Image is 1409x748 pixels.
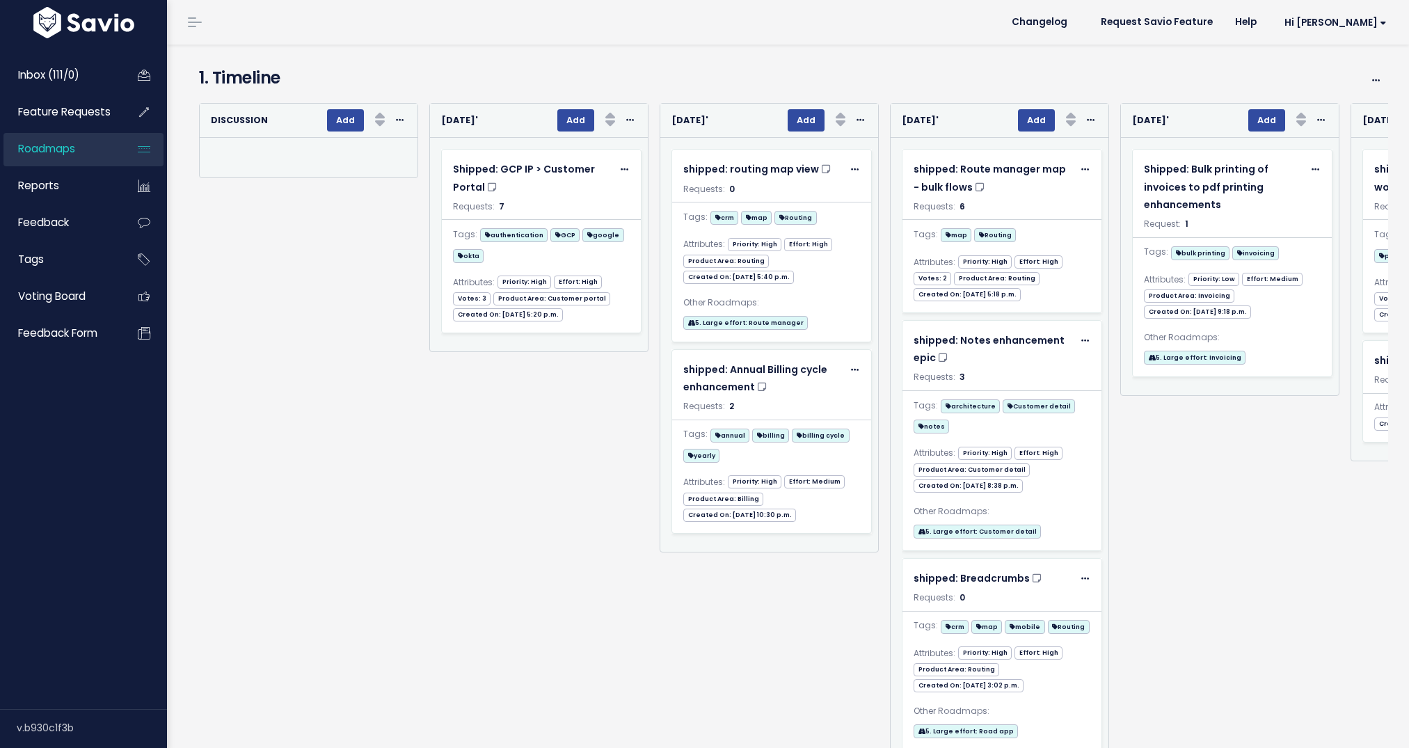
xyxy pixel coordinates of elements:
[1144,244,1168,260] span: Tags:
[792,426,849,443] a: billing cycle
[441,114,478,126] strong: [DATE]'
[453,227,477,242] span: Tags:
[958,646,1012,660] span: Priority: High
[914,679,1024,692] span: Created On: [DATE] 3:02 p.m.
[960,591,965,603] span: 0
[941,397,1000,414] a: architecture
[914,272,951,285] span: Votes: 2
[914,522,1041,539] a: 5. Large effort: Customer detail
[914,255,955,270] span: Attributes:
[1284,17,1387,28] span: Hi [PERSON_NAME]
[784,475,845,488] span: Effort: Medium
[1374,227,1399,242] span: Tags:
[914,445,955,461] span: Attributes:
[1232,244,1279,261] a: invoicing
[30,7,138,38] img: logo-white.9d6f32f41409.svg
[683,161,843,178] a: shipped: routing map view
[3,317,116,349] a: Feedback form
[453,249,484,263] span: okta
[914,288,1021,301] span: Created On: [DATE] 5:18 p.m.
[1232,246,1279,260] span: invoicing
[683,255,769,268] span: Product Area: Routing
[683,427,708,442] span: Tags:
[199,65,1287,90] h4: 1. Timeline
[914,417,949,434] a: notes
[550,228,580,242] span: GCP
[582,228,623,242] span: google
[974,228,1016,242] span: Routing
[1171,244,1229,261] a: bulk printing
[453,308,563,321] span: Created On: [DATE] 5:20 p.m.
[683,509,796,522] span: Created On: [DATE] 10:30 p.m.
[683,316,808,330] span: 5. Large effort: Route manager
[453,292,491,305] span: Votes: 3
[1014,255,1062,269] span: Effort: High
[774,211,816,225] span: Routing
[671,114,708,126] strong: [DATE]'
[18,252,44,266] span: Tags
[582,225,623,243] a: google
[941,617,969,635] a: crm
[1144,348,1245,365] a: 5. Large effort: Invoicing
[1132,114,1169,126] strong: [DATE]'
[914,479,1023,493] span: Created On: [DATE] 8:38 p.m.
[499,200,504,212] span: 7
[18,289,86,303] span: Voting Board
[453,162,595,193] span: Shipped: GCP IP > Customer Portal
[683,400,725,412] span: Requests:
[914,227,938,242] span: Tags:
[683,313,808,331] a: 5. Large effort: Route manager
[1012,17,1067,27] span: Changelog
[954,272,1040,285] span: Product Area: Routing
[1144,289,1234,303] span: Product Area: Invoicing
[1048,620,1090,634] span: Routing
[683,271,794,284] span: Created On: [DATE] 5:40 p.m.
[3,96,116,128] a: Feature Requests
[752,426,789,443] a: billing
[914,646,955,661] span: Attributes:
[683,446,719,463] a: yearly
[941,228,971,242] span: map
[914,591,955,603] span: Requests:
[941,399,1000,413] span: architecture
[1003,397,1075,414] a: Customer detail
[971,620,1002,634] span: map
[497,276,551,289] span: Priority: High
[3,59,116,91] a: Inbox (111/0)
[683,183,725,195] span: Requests:
[752,429,789,443] span: billing
[3,244,116,276] a: Tags
[1014,447,1062,460] span: Effort: High
[18,67,79,82] span: Inbox (111/0)
[914,161,1073,196] a: shipped: Route manager map - bulk flows
[453,200,495,212] span: Requests:
[1185,218,1188,230] span: 1
[211,114,268,126] strong: Discussion
[914,722,1018,739] a: 5. Large effort: Road app
[710,426,749,443] a: annual
[3,170,116,202] a: Reports
[18,178,59,193] span: Reports
[1248,109,1285,132] button: Add
[683,295,759,310] span: Other Roadmaps:
[958,447,1012,460] span: Priority: High
[710,208,738,225] a: crm
[453,275,495,290] span: Attributes:
[18,104,111,119] span: Feature Requests
[1144,305,1251,319] span: Created On: [DATE] 9:18 p.m.
[941,620,969,634] span: crm
[960,371,965,383] span: 3
[914,420,949,433] span: notes
[1362,114,1399,126] strong: [DATE]'
[1144,161,1303,214] a: Shipped: Bulk printing of invoices to pdf printing enhancements
[1144,162,1268,211] span: Shipped: Bulk printing of invoices to pdf printing enhancements
[480,228,548,242] span: authentication
[958,255,1012,269] span: Priority: High
[17,710,167,746] div: v.b930c1f3b
[1188,273,1239,286] span: Priority: Low
[683,162,819,176] span: shipped: routing map view
[784,238,832,251] span: Effort: High
[914,724,1018,738] span: 5. Large effort: Road app
[914,703,989,719] span: Other Roadmaps:
[741,208,772,225] a: map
